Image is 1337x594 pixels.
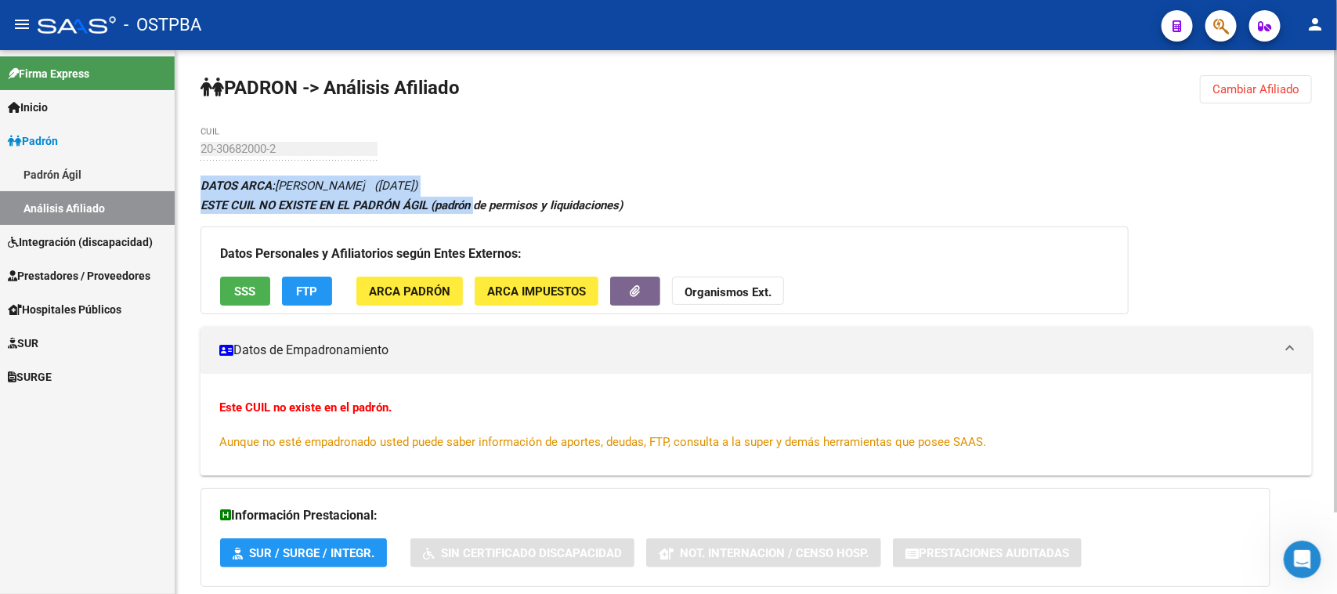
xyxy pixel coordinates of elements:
[249,546,374,560] span: SUR / SURGE / INTEGR.
[219,400,392,415] strong: Este CUIL no existe en el padrón.
[374,179,417,193] span: ([DATE])
[220,243,1109,265] h3: Datos Personales y Afiliatorios según Entes Externos:
[672,277,784,306] button: Organismos Ext.
[8,132,58,150] span: Padrón
[297,284,318,299] span: FTP
[680,546,869,560] span: Not. Internacion / Censo Hosp.
[646,538,881,567] button: Not. Internacion / Censo Hosp.
[8,301,121,318] span: Hospitales Públicos
[369,284,450,299] span: ARCA Padrón
[410,538,634,567] button: Sin Certificado Discapacidad
[356,277,463,306] button: ARCA Padrón
[685,285,771,299] strong: Organismos Ext.
[8,368,52,386] span: SURGE
[220,505,1251,527] h3: Información Prestacional:
[8,335,38,352] span: SUR
[8,65,89,82] span: Firma Express
[8,234,153,251] span: Integración (discapacidad)
[1200,75,1312,103] button: Cambiar Afiliado
[1212,82,1299,96] span: Cambiar Afiliado
[441,546,622,560] span: Sin Certificado Discapacidad
[13,15,31,34] mat-icon: menu
[1284,541,1321,578] iframe: Intercom live chat
[282,277,332,306] button: FTP
[220,538,387,567] button: SUR / SURGE / INTEGR.
[235,284,256,299] span: SSS
[8,267,150,284] span: Prestadores / Proveedores
[475,277,598,306] button: ARCA Impuestos
[201,77,460,99] strong: PADRON -> Análisis Afiliado
[201,179,275,193] strong: DATOS ARCA:
[201,327,1312,374] mat-expansion-panel-header: Datos de Empadronamiento
[893,538,1082,567] button: Prestaciones Auditadas
[8,99,48,116] span: Inicio
[220,277,270,306] button: SSS
[124,8,201,42] span: - OSTPBA
[201,179,365,193] span: [PERSON_NAME]
[219,435,986,449] span: Aunque no esté empadronado usted puede saber información de aportes, deudas, FTP, consulta a la s...
[919,546,1069,560] span: Prestaciones Auditadas
[201,198,623,212] strong: ESTE CUIL NO EXISTE EN EL PADRÓN ÁGIL (padrón de permisos y liquidaciones)
[201,374,1312,476] div: Datos de Empadronamiento
[1306,15,1324,34] mat-icon: person
[219,342,1274,359] mat-panel-title: Datos de Empadronamiento
[487,284,586,299] span: ARCA Impuestos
